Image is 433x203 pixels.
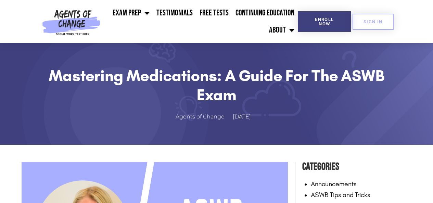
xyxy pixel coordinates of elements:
span: Agents of Change [176,112,225,122]
a: Testimonials [153,4,196,22]
a: Announcements [311,180,357,188]
time: [DATE] [233,113,251,120]
a: SIGN IN [353,14,394,30]
a: Free Tests [196,4,232,22]
a: Enroll Now [298,11,351,32]
a: About [266,22,298,39]
span: Enroll Now [309,17,340,26]
span: SIGN IN [364,20,383,24]
a: Continuing Education [232,4,298,22]
a: Agents of Change [176,112,231,122]
a: ASWB Tips and Tricks [311,191,370,199]
nav: Menu [103,4,298,39]
h4: Categories [302,158,412,175]
a: [DATE] [233,112,258,122]
a: Exam Prep [109,4,153,22]
h1: Mastering Medications: A Guide for the ASWB Exam [39,66,395,105]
